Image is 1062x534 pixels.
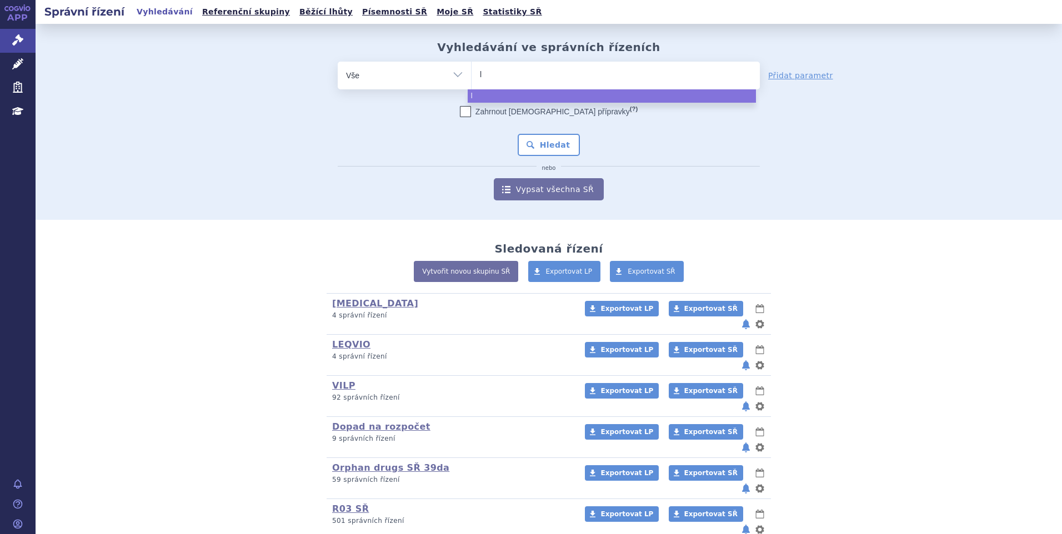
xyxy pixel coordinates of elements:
[754,466,765,480] button: lhůty
[585,465,659,481] a: Exportovat LP
[740,400,752,413] button: notifikace
[740,441,752,454] button: notifikace
[669,301,743,316] a: Exportovat SŘ
[332,421,430,432] a: Dopad na rozpočet
[669,424,743,440] a: Exportovat SŘ
[332,516,570,526] p: 501 správních řízení
[684,469,738,477] span: Exportovat SŘ
[754,359,765,372] button: nastavení
[546,268,593,275] span: Exportovat LP
[669,342,743,357] a: Exportovat SŘ
[754,425,765,439] button: lhůty
[630,105,638,113] abbr: (?)
[684,346,738,354] span: Exportovat SŘ
[600,305,653,313] span: Exportovat LP
[600,387,653,395] span: Exportovat LP
[754,400,765,413] button: nastavení
[332,380,355,391] a: VILP
[669,506,743,522] a: Exportovat SŘ
[754,441,765,454] button: nastavení
[460,106,638,117] label: Zahrnout [DEMOGRAPHIC_DATA] přípravky
[518,134,580,156] button: Hledat
[754,507,765,521] button: lhůty
[479,4,545,19] a: Statistiky SŘ
[585,424,659,440] a: Exportovat LP
[296,4,356,19] a: Běžící lhůty
[684,305,738,313] span: Exportovat SŘ
[768,70,833,81] a: Přidat parametr
[600,469,653,477] span: Exportovat LP
[628,268,675,275] span: Exportovat SŘ
[684,387,738,395] span: Exportovat SŘ
[600,510,653,518] span: Exportovat LP
[332,339,370,350] a: LEQVIO
[585,383,659,399] a: Exportovat LP
[754,482,765,495] button: nastavení
[754,384,765,397] button: lhůty
[332,503,369,514] a: R03 SŘ
[754,343,765,356] button: lhůty
[585,301,659,316] a: Exportovat LP
[740,318,752,331] button: notifikace
[684,428,738,436] span: Exportovat SŘ
[585,506,659,522] a: Exportovat LP
[437,41,660,54] h2: Vyhledávání ve správních řízeních
[359,4,430,19] a: Písemnosti SŘ
[36,4,133,19] h2: Správní řízení
[332,462,449,473] a: Orphan drugs SŘ 39da
[754,302,765,315] button: lhůty
[585,342,659,357] a: Exportovat LP
[610,261,684,282] a: Exportovat SŘ
[754,318,765,331] button: nastavení
[494,178,604,200] a: Vypsat všechna SŘ
[528,261,601,282] a: Exportovat LP
[468,89,756,103] li: l
[332,434,570,444] p: 9 správních řízení
[537,165,562,172] i: nebo
[332,352,570,361] p: 4 správní řízení
[199,4,293,19] a: Referenční skupiny
[740,482,752,495] button: notifikace
[669,465,743,481] a: Exportovat SŘ
[669,383,743,399] a: Exportovat SŘ
[740,359,752,372] button: notifikace
[133,4,196,19] a: Vyhledávání
[332,298,418,309] a: [MEDICAL_DATA]
[332,393,570,402] p: 92 správních řízení
[332,475,570,485] p: 59 správních řízení
[494,242,603,255] h2: Sledovaná řízení
[332,311,570,320] p: 4 správní řízení
[414,261,518,282] a: Vytvořit novou skupinu SŘ
[433,4,477,19] a: Moje SŘ
[600,428,653,436] span: Exportovat LP
[684,510,738,518] span: Exportovat SŘ
[600,346,653,354] span: Exportovat LP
